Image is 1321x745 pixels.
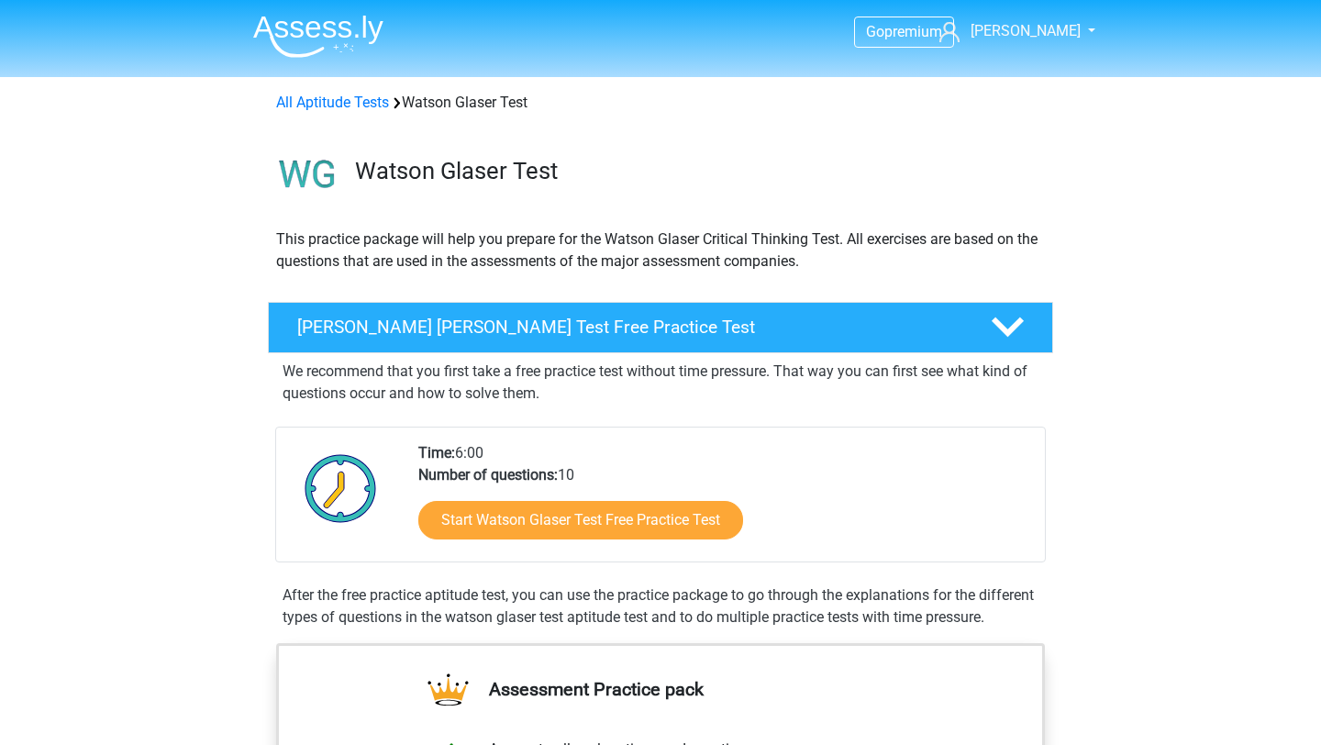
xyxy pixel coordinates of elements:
h3: Watson Glaser Test [355,157,1038,185]
a: Start Watson Glaser Test Free Practice Test [418,501,743,539]
a: [PERSON_NAME] [932,20,1082,42]
a: All Aptitude Tests [276,94,389,111]
b: Time: [418,444,455,461]
img: Clock [294,442,387,534]
img: watson glaser test [269,136,347,214]
div: Watson Glaser Test [269,92,1052,114]
p: This practice package will help you prepare for the Watson Glaser Critical Thinking Test. All exe... [276,228,1045,272]
a: Gopremium [855,19,953,44]
h4: [PERSON_NAME] [PERSON_NAME] Test Free Practice Test [297,317,961,338]
img: Assessly [253,15,383,58]
span: Go [866,23,884,40]
p: We recommend that you first take a free practice test without time pressure. That way you can fir... [283,361,1038,405]
a: [PERSON_NAME] [PERSON_NAME] Test Free Practice Test [261,302,1060,353]
b: Number of questions: [418,466,558,484]
div: After the free practice aptitude test, you can use the practice package to go through the explana... [275,584,1046,628]
span: [PERSON_NAME] [971,22,1081,39]
span: premium [884,23,942,40]
div: 6:00 10 [405,442,1044,562]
